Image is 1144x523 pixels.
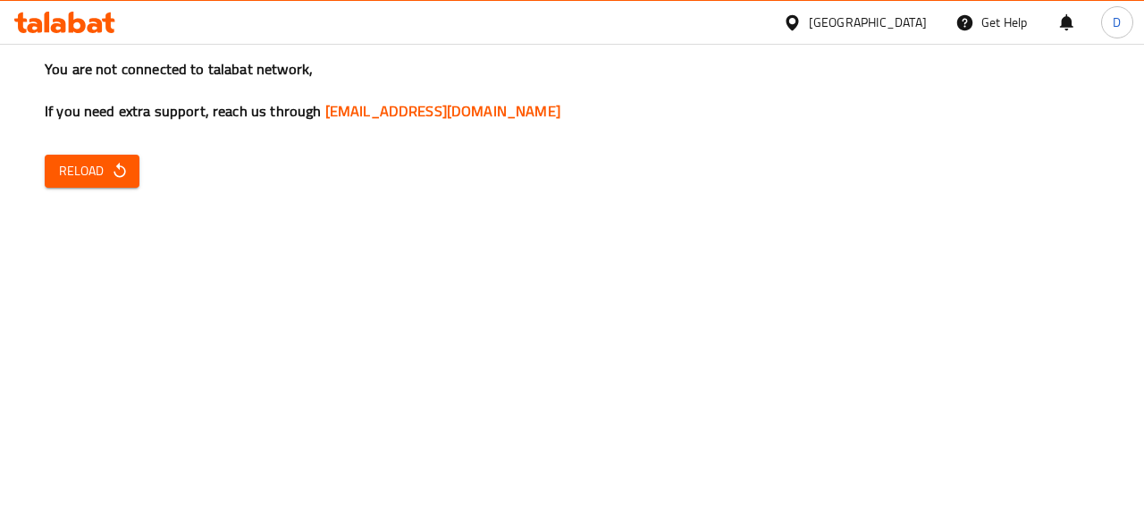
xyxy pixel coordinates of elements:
[809,13,927,32] div: [GEOGRAPHIC_DATA]
[325,97,560,124] a: [EMAIL_ADDRESS][DOMAIN_NAME]
[59,160,125,182] span: Reload
[45,155,139,188] button: Reload
[1113,13,1121,32] span: D
[45,59,1099,122] h3: You are not connected to talabat network, If you need extra support, reach us through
